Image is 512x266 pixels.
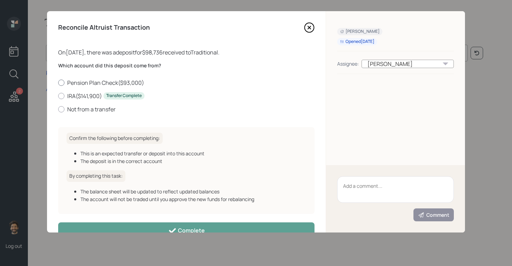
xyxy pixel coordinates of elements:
div: The deposit is in the correct account [80,157,306,165]
button: Comment [413,208,454,221]
h6: By completing this task: [67,170,125,182]
div: [PERSON_NAME] [362,60,454,68]
label: IRA ( $141,900 ) [58,92,315,100]
div: Opened [DATE] [340,39,374,45]
div: On [DATE] , there was a deposit for $98,736 received to Traditional . [58,48,315,57]
label: Not from a transfer [58,105,315,113]
h6: Confirm the following before completing: [67,133,163,144]
h4: Reconcile Altruist Transaction [58,24,150,31]
label: Pension Plan Check ( $93,000 ) [58,79,315,87]
button: Complete [58,222,315,238]
div: Comment [418,212,449,219]
div: Complete [168,227,205,235]
div: This is an expected transfer or deposit into this account [80,150,306,157]
div: Assignee: [337,60,359,67]
div: The balance sheet will be updated to reflect updated balances [80,188,306,195]
div: [PERSON_NAME] [340,29,380,35]
div: Transfer Complete [106,93,142,99]
label: Which account did this deposit come from? [58,62,315,69]
div: The account will not be traded until you approve the new funds for rebalancing [80,195,306,203]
